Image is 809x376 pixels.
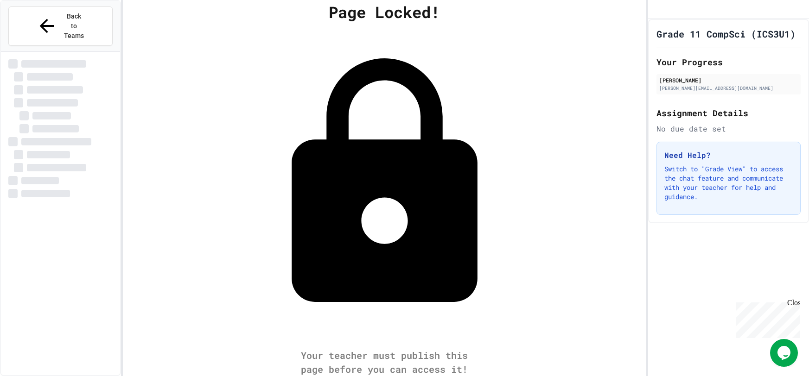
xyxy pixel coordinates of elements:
[656,107,801,119] h2: Assignment Details
[659,85,798,92] div: [PERSON_NAME][EMAIL_ADDRESS][DOMAIN_NAME]
[4,4,64,59] div: Chat with us now!Close
[656,27,796,40] h1: Grade 11 CompSci (ICS3U1)
[664,164,793,201] p: Switch to "Grade View" to access the chat feature and communicate with your teacher for help and ...
[732,299,800,338] iframe: chat widget
[63,12,85,41] span: Back to Teams
[656,123,801,134] div: No due date set
[656,56,801,69] h2: Your Progress
[292,348,477,376] div: Your teacher must publish this page before you can access it!
[8,6,113,46] button: Back to Teams
[770,339,800,367] iframe: chat widget
[659,76,798,84] div: [PERSON_NAME]
[664,150,793,161] h3: Need Help?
